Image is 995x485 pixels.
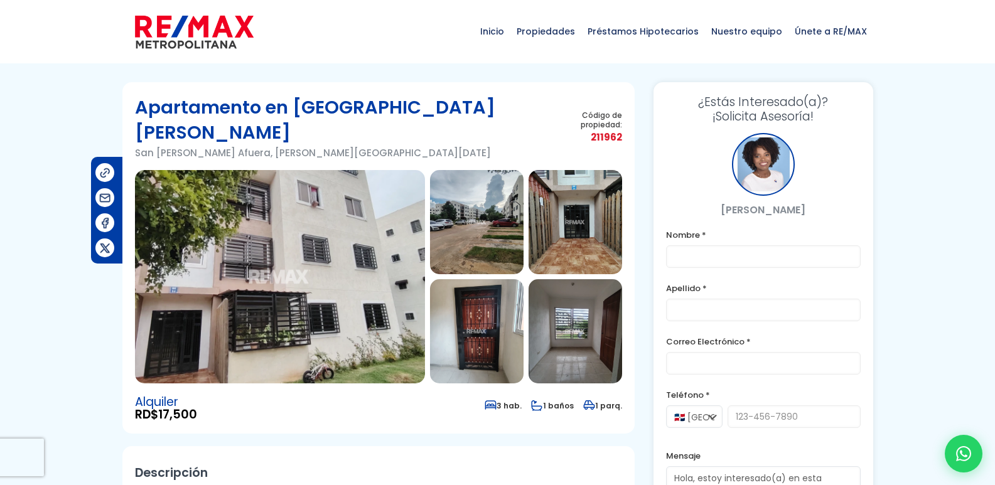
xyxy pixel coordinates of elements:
[788,13,873,50] span: Únete a RE/MAX
[510,13,581,50] span: Propiedades
[135,408,197,421] span: RD$
[135,145,554,161] p: San [PERSON_NAME] Afuera, [PERSON_NAME][GEOGRAPHIC_DATA][DATE]
[554,110,621,129] span: Código de propiedad:
[705,13,788,50] span: Nuestro equipo
[529,279,622,383] img: Apartamento en San Isidro Afuera
[666,227,861,243] label: Nombre *
[99,166,112,179] img: Compartir
[666,95,861,124] h3: ¡Solicita Asesoría!
[666,334,861,349] label: Correo Electrónico *
[99,242,112,255] img: Compartir
[666,280,861,296] label: Apellido *
[666,387,861,403] label: Teléfono *
[135,95,554,145] h1: Apartamento en [GEOGRAPHIC_DATA][PERSON_NAME]
[666,202,861,218] p: [PERSON_NAME]
[531,400,574,411] span: 1 baños
[135,396,197,408] span: Alquiler
[99,191,112,205] img: Compartir
[430,279,524,383] img: Apartamento en San Isidro Afuera
[474,13,510,50] span: Inicio
[581,13,705,50] span: Préstamos Hipotecarios
[135,13,254,51] img: remax-metropolitana-logo
[430,170,524,274] img: Apartamento en San Isidro Afuera
[666,448,861,464] label: Mensaje
[158,406,197,423] span: 17,500
[728,405,861,428] input: 123-456-7890
[666,95,861,109] span: ¿Estás Interesado(a)?
[732,133,795,196] div: Claudia Tejada
[554,129,621,145] span: 211962
[583,400,622,411] span: 1 parq.
[99,216,112,230] img: Compartir
[135,170,425,383] img: Apartamento en San Isidro Afuera
[485,400,522,411] span: 3 hab.
[529,170,622,274] img: Apartamento en San Isidro Afuera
